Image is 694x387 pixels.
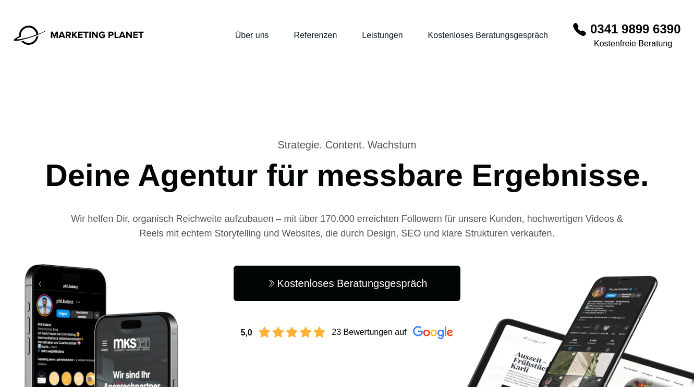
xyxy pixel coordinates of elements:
[14,138,681,152] span: Strategie. Content. Wachstum
[362,31,403,40] a: Leistungen
[428,31,548,40] a: Kostenloses Beratungsgespräch
[332,326,453,339] a: 23 Bewertungen auf
[240,327,252,339] p: 5,0
[294,31,337,40] a: Referenzen
[590,21,681,38] a: 0341 9899 6390
[14,138,681,199] h1: Deine Agentur für messbare Ergebnisse.
[14,26,144,45] img: Marketing Planet - Deine Online Marketing Firma für Social Media & Webdsites
[594,38,681,50] small: Kostenfreie Beratung
[235,31,269,40] a: Über uns
[69,211,625,241] p: Wir helfen Dir, organisch Reichweite aufzubauen – mit über 170.000 erreichten Followern für unser...
[234,266,461,301] a: Kostenloses Beratungsgespräch
[332,326,406,339] span: 23 Bewertungen auf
